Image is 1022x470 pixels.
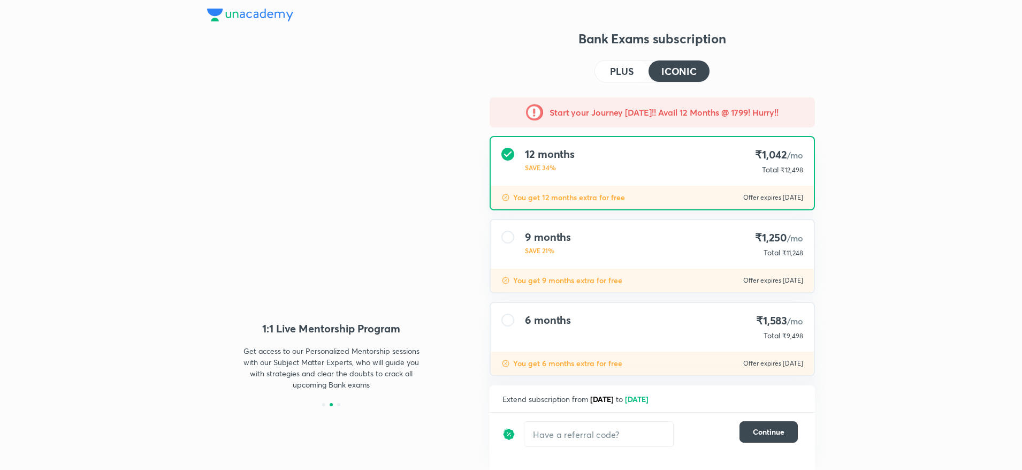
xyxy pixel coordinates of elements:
[756,314,803,328] h4: ₹1,583
[661,66,697,76] h4: ICONIC
[755,148,803,162] h4: ₹1,042
[764,247,780,258] p: Total
[755,231,803,245] h4: ₹1,250
[501,359,510,368] img: discount
[743,359,803,368] p: Offer expires [DATE]
[481,385,823,393] p: To be paid as a one-time payment
[501,193,510,202] img: discount
[781,166,803,174] span: ₹12,498
[207,9,293,21] img: Company Logo
[502,394,651,404] span: Extend subscription from to
[787,315,803,327] span: /mo
[525,163,575,172] p: SAVE 34%
[513,275,622,286] p: You get 9 months extra for free
[525,231,571,244] h4: 9 months
[550,106,779,119] h5: Start your Journey [DATE]!! Avail 12 Months @ 1799! Hurry!!
[238,345,424,390] p: Get access to our Personalized Mentorship sessions with our Subject Matter Experts, who will guid...
[502,421,515,447] img: discount
[753,427,784,437] span: Continue
[513,358,622,369] p: You get 6 months extra for free
[501,276,510,285] img: discount
[525,246,571,255] p: SAVE 21%
[762,164,779,175] p: Total
[625,394,649,404] span: [DATE]
[490,30,815,47] h3: Bank Exams subscription
[649,60,710,82] button: ICONIC
[513,192,625,203] p: You get 12 months extra for free
[787,149,803,161] span: /mo
[787,232,803,244] span: /mo
[590,394,614,404] span: [DATE]
[739,421,798,443] button: Continue
[525,314,571,327] h4: 6 months
[610,66,634,76] h4: PLUS
[743,193,803,202] p: Offer expires [DATE]
[782,249,803,257] span: ₹11,248
[526,104,543,121] img: -
[743,276,803,285] p: Offer expires [DATE]
[764,330,780,341] p: Total
[595,60,649,82] button: PLUS
[207,107,455,293] img: 1_1_Mentor_Creative_e302d008be.png
[207,321,455,337] h4: 1:1 Live Mentorship Program
[782,332,803,340] span: ₹9,498
[524,422,673,447] input: Have a referral code?
[525,148,575,161] h4: 12 months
